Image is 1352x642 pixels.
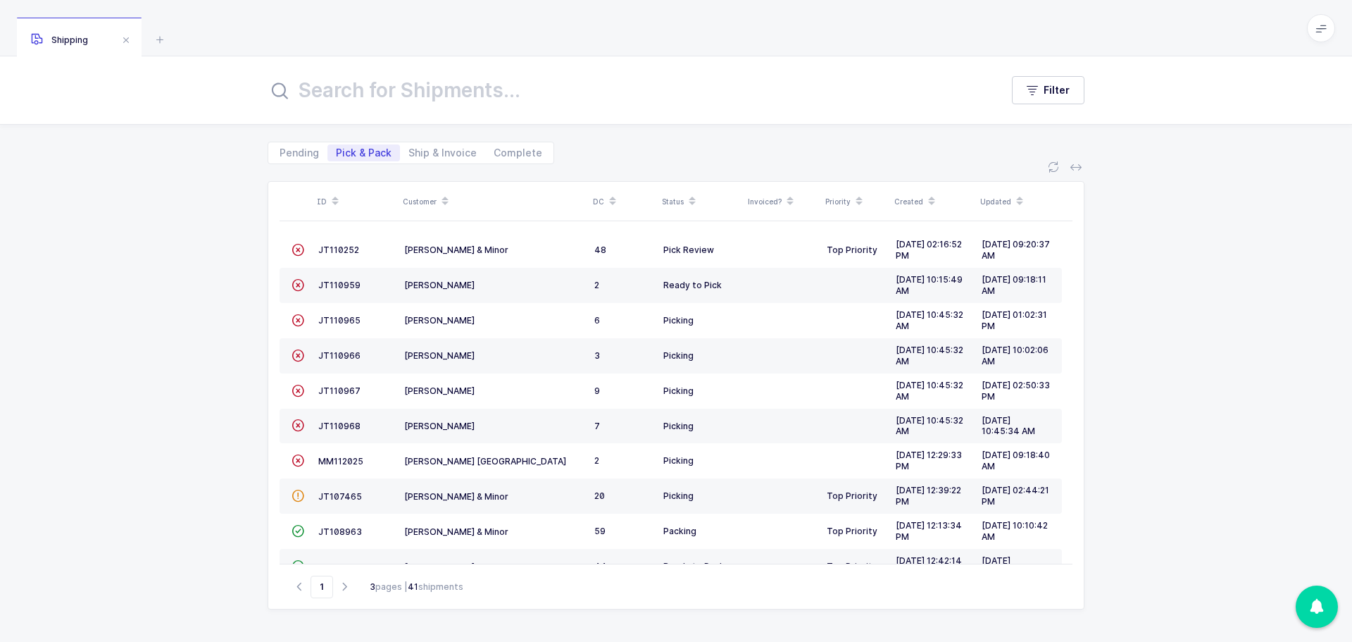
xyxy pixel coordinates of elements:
span: JT110252 [318,245,359,255]
span: [PERSON_NAME] [GEOGRAPHIC_DATA] [404,456,566,467]
span: Pick & Pack [336,148,392,158]
span: [PERSON_NAME] & Minor [404,526,508,537]
span: [DATE] 02:44:21 PM [982,485,1049,507]
span: [PERSON_NAME] & Minor [404,491,508,502]
span: [PERSON_NAME] [404,421,475,431]
div: Priority [825,190,886,214]
span:  [292,420,304,431]
span: [PERSON_NAME] [404,350,475,361]
span: 2 [594,280,599,290]
span: [DATE] 08:59:34 AM [982,555,1036,577]
span: Filter [1044,83,1070,97]
span: [PERSON_NAME] [404,385,475,396]
div: Invoiced? [748,190,817,214]
span: JT110965 [318,315,361,326]
span: [DATE] 10:45:32 AM [896,415,963,437]
span: [DATE] 12:42:14 PM [896,555,962,577]
span: [DATE] 10:02:06 AM [982,345,1049,366]
span: JT110959 [318,280,361,290]
span: Ship & Invoice [408,148,477,158]
div: DC [593,190,653,214]
span: [DATE] 01:02:31 PM [982,309,1047,331]
span: [DATE] 12:13:34 PM [896,520,962,542]
span: [DATE] 02:50:33 PM [982,380,1050,402]
div: ID [317,190,394,214]
span: Picking [663,455,694,466]
span: 48 [594,245,606,255]
span: [DATE] 10:45:34 AM [982,415,1035,437]
span:  [292,245,304,255]
span: Picking [663,421,694,431]
span:  [292,350,304,361]
div: Customer [403,190,584,214]
span: Top Priority [827,561,877,572]
span: [PERSON_NAME] [404,315,475,326]
span: [DATE] 09:18:11 AM [982,274,1046,296]
span: Complete [494,148,542,158]
button: Filter [1012,76,1084,104]
span: Picking [663,350,694,361]
span:  [292,280,304,290]
span: [DATE] 02:16:52 PM [896,239,962,261]
span: [DATE] 10:45:32 AM [896,309,963,331]
span: [DATE] 12:39:22 PM [896,485,961,507]
span: [DATE] 09:18:40 AM [982,450,1050,471]
div: Status [662,190,739,214]
span: Top Priority [827,526,877,536]
span: 6 [594,315,600,326]
span: 9 [594,385,600,396]
div: Created [894,190,972,214]
span:  [292,526,304,536]
span: 2 [594,455,599,466]
span: JT108963 [318,526,362,537]
span: JT110966 [318,350,361,361]
span: Pick Review [663,245,714,255]
span: Ready to Pack [663,561,725,572]
span: [DATE] 12:29:33 PM [896,450,962,471]
span: [DATE] 10:45:32 AM [896,345,963,366]
span: [DATE] 10:15:49 AM [896,274,963,296]
span: 44 [594,561,607,572]
span: [DATE] 10:10:42 AM [982,520,1048,542]
span: Picking [663,385,694,396]
span: MM112025 [318,456,363,467]
input: Search for Shipments... [268,73,984,107]
span: 7 [594,421,600,431]
span: Shipping [31,35,88,45]
span: Ready to Pick [663,280,722,290]
span: JT107465 [318,491,362,502]
span: [PERSON_NAME] & Minor [404,245,508,255]
div: Updated [980,190,1058,214]
span:  [292,315,304,326]
span: Packing [663,526,696,536]
span: JT110968 [318,421,361,431]
span:  [292,561,304,572]
span:  [292,490,304,501]
span: [DATE] 09:20:37 AM [982,239,1050,261]
span: JT110967 [318,385,361,396]
span: [PERSON_NAME] [404,280,475,290]
span: [PERSON_NAME] & Minor [404,562,508,572]
span: 3 [594,350,600,361]
span: 59 [594,526,606,536]
span: [DATE] 10:45:32 AM [896,380,963,402]
span: Top Priority [827,490,877,501]
span: Picking [663,315,694,326]
span: JT108972 [318,562,361,572]
span: 20 [594,490,605,501]
span: Top Priority [827,245,877,255]
span:  [292,385,304,396]
span: Picking [663,490,694,501]
span:  [292,455,304,466]
span: Pending [280,148,319,158]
